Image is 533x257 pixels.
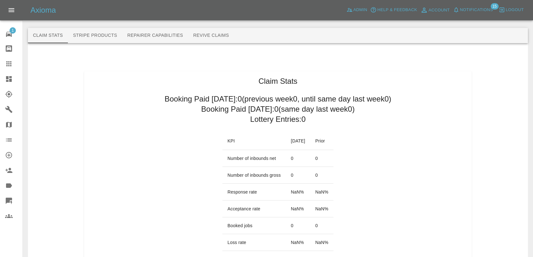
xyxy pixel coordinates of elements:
span: Admin [353,6,367,14]
h2: Lottery Entries: 0 [250,114,306,124]
button: Stripe Products [68,28,122,43]
td: 0 [310,217,333,234]
td: Number of inbounds net [222,150,286,167]
td: Number of inbounds gross [222,167,286,184]
span: Help & Feedback [377,6,417,14]
td: NaN % [310,234,333,251]
span: Notifications [460,6,493,14]
td: 0 [310,167,333,184]
h2: Booking Paid [DATE]: 0 (previous week 0 , until same day last week 0 ) [165,94,392,104]
td: NaN % [286,201,310,217]
a: Admin [345,5,369,15]
th: KPI [222,132,286,150]
td: Response rate [222,184,286,201]
button: Logout [497,5,525,15]
td: NaN % [286,234,310,251]
h2: Booking Paid [DATE]: 0 (same day last week 0 ) [201,104,355,114]
td: 0 [310,150,333,167]
a: Account [419,5,451,15]
td: 0 [286,150,310,167]
h5: Axioma [30,5,56,15]
span: Account [429,7,450,14]
span: 15 [490,3,498,10]
button: Revive Claims [188,28,234,43]
button: Claim Stats [28,28,68,43]
button: Notifications [451,5,495,15]
td: NaN % [286,184,310,201]
td: Loss rate [222,234,286,251]
span: Logout [506,6,524,14]
button: Open drawer [4,3,19,18]
th: [DATE] [286,132,310,150]
span: 1 [10,27,16,34]
td: Acceptance rate [222,201,286,217]
button: Repairer Capabilities [122,28,188,43]
td: NaN % [310,201,333,217]
th: Prior [310,132,333,150]
td: Booked jobs [222,217,286,234]
h1: Claim Stats [259,76,298,86]
td: NaN % [310,184,333,201]
button: Help & Feedback [369,5,418,15]
td: 0 [286,167,310,184]
td: 0 [286,217,310,234]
